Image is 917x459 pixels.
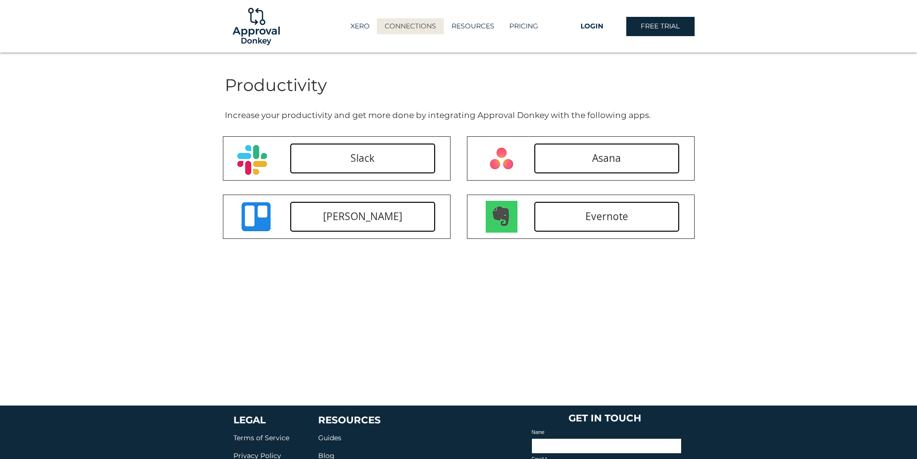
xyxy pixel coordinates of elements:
[380,18,441,34] p: CONNECTIONS
[290,202,435,232] a: Trello
[377,18,444,34] a: CONNECTIONS
[568,412,641,424] span: GET IN TOUCH
[350,151,375,165] span: Slack
[534,202,679,232] a: Evernote
[323,210,402,223] span: [PERSON_NAME]
[641,22,680,31] span: FREE TRIAL
[504,18,543,34] p: PRICING
[225,110,651,120] span: Increase your productivity and get more done by integrating Approval Donkey with the following apps.
[558,17,626,36] a: LOGIN
[626,17,695,36] a: FREE TRIAL
[585,210,628,223] span: Evernote
[237,197,275,236] img: Trello Logo.png
[233,433,289,442] a: Terms of Service
[502,18,546,34] a: PRICING
[225,75,327,95] span: Productivity
[534,144,679,173] a: Asana
[290,144,435,173] a: Slack
[346,18,375,34] p: XERO
[318,432,341,443] a: Guides
[233,433,289,442] span: Terms of Service
[447,18,499,34] p: RESOURCES
[318,414,381,426] span: RESOURCES
[444,18,502,34] div: RESOURCES
[318,433,341,442] span: Guides
[230,0,282,52] img: Logo-01.png
[581,22,603,31] span: LOGIN
[331,18,558,34] nav: Site
[486,143,517,174] img: Asana Logo.png
[532,430,681,435] label: Name
[233,414,266,426] a: LEGAL
[237,145,267,175] img: Slack Logo.png
[343,18,377,34] a: XERO
[609,380,639,406] iframe: Embedded Content
[486,201,517,233] img: evernote logo.jpg
[592,151,621,165] span: Asana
